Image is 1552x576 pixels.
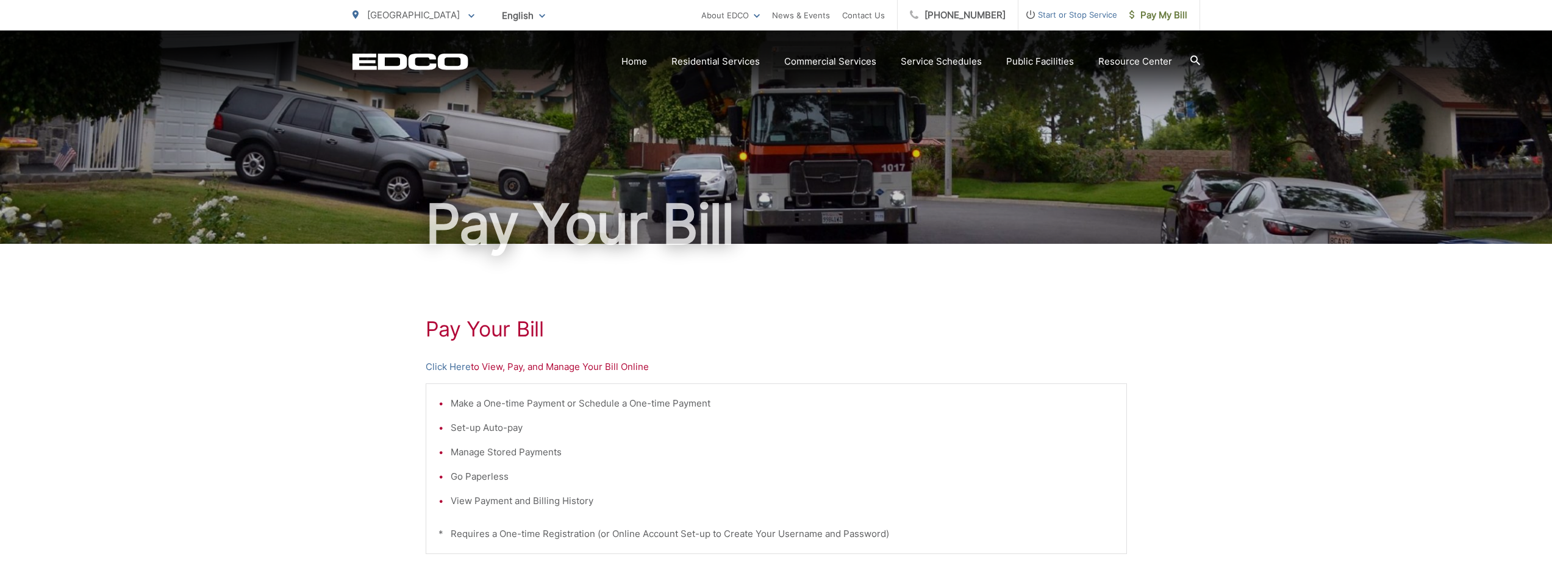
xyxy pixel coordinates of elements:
[451,445,1114,460] li: Manage Stored Payments
[426,360,471,374] a: Click Here
[451,421,1114,435] li: Set-up Auto-pay
[772,8,830,23] a: News & Events
[671,54,760,69] a: Residential Services
[352,194,1200,255] h1: Pay Your Bill
[352,53,468,70] a: EDCD logo. Return to the homepage.
[1098,54,1172,69] a: Resource Center
[451,494,1114,508] li: View Payment and Billing History
[901,54,982,69] a: Service Schedules
[451,469,1114,484] li: Go Paperless
[367,9,460,21] span: [GEOGRAPHIC_DATA]
[493,5,554,26] span: English
[1006,54,1074,69] a: Public Facilities
[426,317,1127,341] h1: Pay Your Bill
[842,8,885,23] a: Contact Us
[451,396,1114,411] li: Make a One-time Payment or Schedule a One-time Payment
[426,360,1127,374] p: to View, Pay, and Manage Your Bill Online
[1129,8,1187,23] span: Pay My Bill
[621,54,647,69] a: Home
[701,8,760,23] a: About EDCO
[438,527,1114,541] p: * Requires a One-time Registration (or Online Account Set-up to Create Your Username and Password)
[784,54,876,69] a: Commercial Services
